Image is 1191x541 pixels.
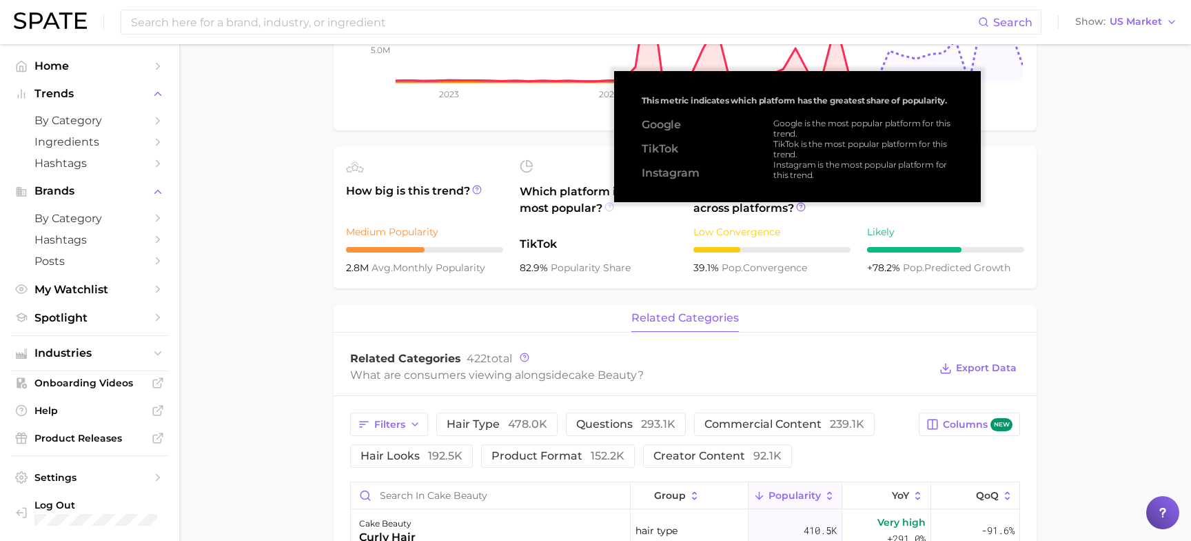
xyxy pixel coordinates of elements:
span: Very high [877,514,926,531]
span: US Market [1110,18,1162,26]
button: Trends [11,83,168,104]
span: YoY [892,490,909,501]
input: Search here for a brand, industry, or ingredient [130,10,978,34]
tspan: 2024 [599,89,620,99]
button: YoY [842,482,931,509]
div: Instagram is the most popular platform for this trend. [773,159,953,180]
span: hair type [447,419,547,430]
span: 82.9% [520,262,551,274]
button: Brands [11,181,168,201]
span: Home [34,59,145,72]
a: Hashtags [11,229,168,250]
div: TikTok [642,142,678,156]
span: 152.2k [591,449,624,462]
div: 6 / 10 [867,247,1024,253]
a: Help [11,400,168,421]
span: Popularity [768,490,821,501]
span: Help [34,404,145,417]
span: Which platform is most popular? [520,184,677,229]
span: -91.6% [981,522,1015,539]
span: Onboarding Videos [34,377,145,389]
span: hair type [635,522,678,539]
span: This metric indicates which platform has the greatest share of popularity. [642,95,947,106]
div: Instagram [642,166,700,180]
div: What are consumers viewing alongside ? [350,366,929,384]
span: commercial content [704,419,864,430]
span: Search [993,16,1032,29]
span: predicted growth [903,262,1010,274]
span: by Category [34,114,145,127]
span: Hashtags [34,233,145,246]
span: Columns [943,418,1012,431]
span: 39.1% [693,262,722,274]
a: Hashtags [11,153,168,174]
span: 192.5k [428,449,462,462]
span: monthly popularity [371,262,485,274]
a: My Watchlist [11,279,168,300]
span: new [990,418,1012,431]
span: Related Categories [350,352,461,365]
span: 2.8m [346,262,371,274]
img: SPATE [14,12,87,29]
span: Filters [374,419,405,431]
span: My Watchlist [34,283,145,296]
span: Ingredients [34,135,145,148]
a: Log out. Currently logged in with e-mail michelle.ng@mavbeautybrands.com. [11,495,168,530]
div: Low Convergence [693,224,851,240]
button: QoQ [931,482,1019,509]
span: 478.0k [508,417,547,431]
span: 92.1k [753,449,782,462]
span: hair looks [360,451,462,462]
button: Export Data [936,359,1020,378]
div: 3 / 10 [693,247,851,253]
div: Medium Popularity [346,224,503,240]
abbr: average [371,262,393,274]
button: Popularity [749,482,842,509]
span: questions [576,419,675,430]
span: +78.2% [867,262,903,274]
span: convergence [722,262,807,274]
span: by Category [34,212,145,225]
a: Ingredients [11,131,168,153]
a: Onboarding Videos [11,373,168,393]
button: ShowUS Market [1072,13,1181,31]
span: Export Data [956,362,1017,374]
span: product format [491,451,624,462]
span: Log Out [34,499,212,511]
span: 293.1k [641,417,675,431]
span: popularity share [551,262,631,274]
div: Google [642,118,681,132]
span: Hashtags [34,157,145,170]
abbr: popularity index [722,262,743,274]
div: cake beauty [359,515,416,532]
span: Show [1075,18,1106,26]
div: TikTok is the most popular platform for this trend. [773,139,953,159]
input: Search in cake beauty [351,482,630,509]
button: Filters [350,413,428,436]
span: group [654,490,686,501]
span: total [467,352,512,365]
span: Industries [34,347,145,360]
span: Product Releases [34,432,145,444]
abbr: popularity index [903,262,924,274]
span: Spotlight [34,311,145,324]
span: Posts [34,255,145,268]
a: by Category [11,208,168,229]
tspan: 2023 [439,89,459,99]
div: Likely [867,224,1024,240]
a: Posts [11,250,168,272]
span: QoQ [976,490,999,501]
a: by Category [11,110,168,131]
span: Brands [34,185,145,197]
span: How big is this trend? [346,183,503,217]
a: Home [11,55,168,77]
div: 5 / 10 [346,247,503,253]
span: 239.1k [830,417,864,431]
span: Trends [34,88,145,100]
div: Google is the most popular platform for this trend. [773,118,953,139]
span: 422 [467,352,487,365]
button: Industries [11,343,168,364]
span: Settings [34,471,145,484]
a: Product Releases [11,428,168,449]
button: group [631,482,748,509]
